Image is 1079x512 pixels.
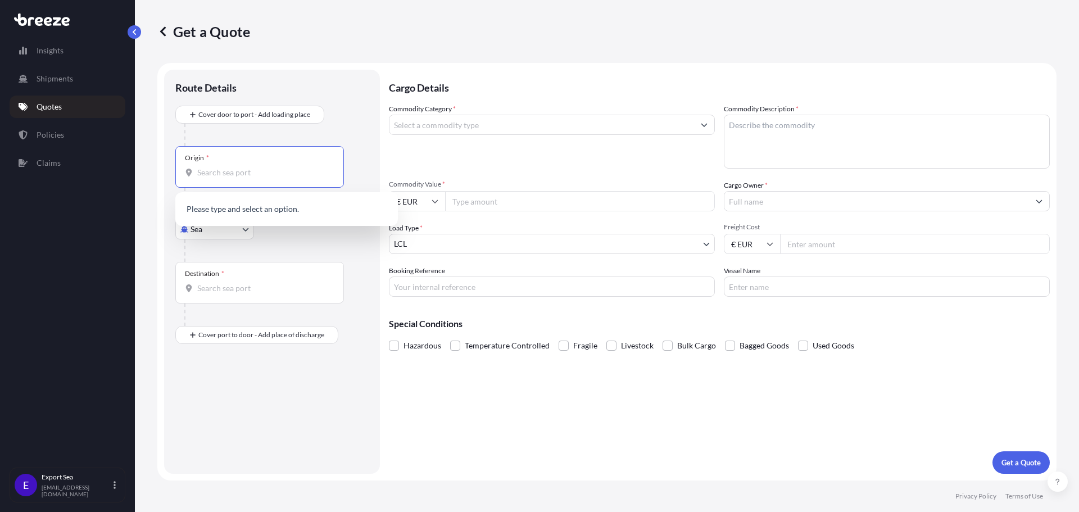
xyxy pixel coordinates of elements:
[394,238,407,250] span: LCL
[175,192,398,226] div: Show suggestions
[1001,457,1041,468] p: Get a Quote
[1029,191,1049,211] button: Show suggestions
[780,234,1050,254] input: Enter amount
[180,197,393,221] p: Please type and select an option.
[389,115,694,135] input: Select a commodity type
[37,45,64,56] p: Insights
[724,223,1050,232] span: Freight Cost
[37,157,61,169] p: Claims
[185,269,224,278] div: Destination
[724,191,1029,211] input: Full name
[694,115,714,135] button: Show suggestions
[389,180,715,189] span: Commodity Value
[185,153,209,162] div: Origin
[389,265,445,277] label: Booking Reference
[37,101,62,112] p: Quotes
[955,492,996,501] p: Privacy Policy
[621,337,654,354] span: Livestock
[1005,492,1043,501] p: Terms of Use
[42,473,111,482] p: Export Sea
[389,277,715,297] input: Your internal reference
[740,337,789,354] span: Bagged Goods
[465,337,550,354] span: Temperature Controlled
[23,479,29,491] span: E
[191,224,202,235] span: Sea
[198,109,310,120] span: Cover door to port - Add loading place
[175,219,254,239] button: Select transport
[724,277,1050,297] input: Enter name
[445,191,715,211] input: Type amount
[37,73,73,84] p: Shipments
[197,167,330,178] input: Origin
[404,337,441,354] span: Hazardous
[389,70,1050,103] p: Cargo Details
[389,319,1050,328] p: Special Conditions
[724,265,760,277] label: Vessel Name
[389,103,456,115] label: Commodity Category
[37,129,64,141] p: Policies
[198,329,324,341] span: Cover port to door - Add place of discharge
[573,337,597,354] span: Fragile
[724,103,799,115] label: Commodity Description
[197,283,330,294] input: Destination
[724,180,768,191] label: Cargo Owner
[677,337,716,354] span: Bulk Cargo
[813,337,854,354] span: Used Goods
[42,484,111,497] p: [EMAIL_ADDRESS][DOMAIN_NAME]
[389,223,423,234] span: Load Type
[157,22,250,40] p: Get a Quote
[175,81,237,94] p: Route Details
